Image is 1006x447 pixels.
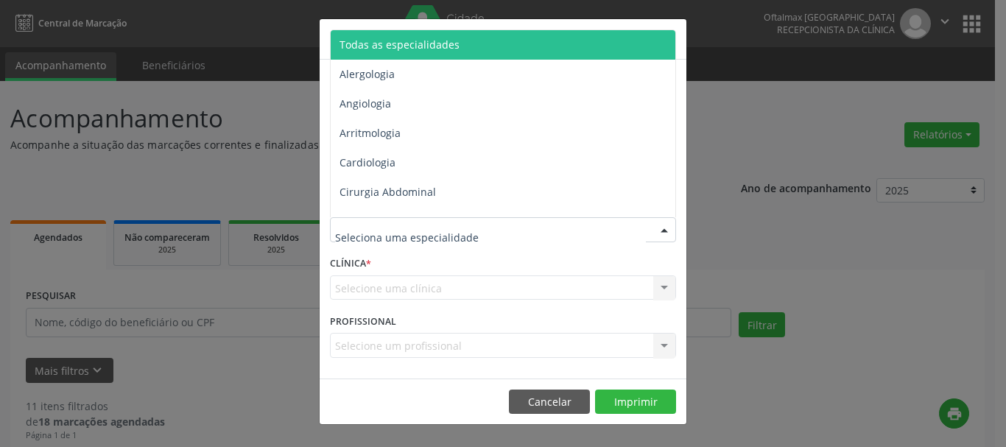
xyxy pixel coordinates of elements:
[330,253,371,275] label: CLÍNICA
[509,390,590,415] button: Cancelar
[340,185,436,199] span: Cirurgia Abdominal
[657,19,686,55] button: Close
[340,155,395,169] span: Cardiologia
[340,38,460,52] span: Todas as especialidades
[330,310,396,333] label: PROFISSIONAL
[595,390,676,415] button: Imprimir
[335,222,646,252] input: Seleciona uma especialidade
[340,126,401,140] span: Arritmologia
[340,214,430,228] span: Cirurgia Bariatrica
[330,29,499,49] h5: Relatório de agendamentos
[340,67,395,81] span: Alergologia
[340,96,391,110] span: Angiologia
